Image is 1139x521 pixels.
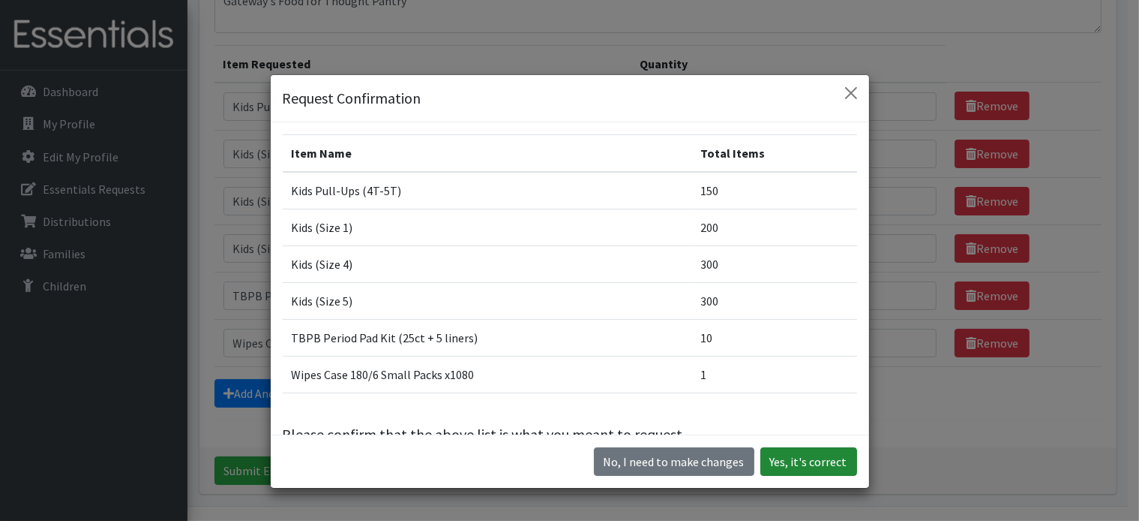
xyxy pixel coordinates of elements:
button: Close [839,81,863,105]
td: 10 [692,319,857,356]
th: Item Name [283,134,692,172]
button: No I need to make changes [594,447,754,476]
td: Kids Pull-Ups (4T-5T) [283,172,692,209]
td: 300 [692,245,857,282]
button: Yes, it's correct [760,447,857,476]
td: 1 [692,356,857,393]
td: Kids (Size 5) [283,282,692,319]
h5: Request Confirmation [283,87,421,110]
td: Kids (Size 1) [283,209,692,245]
td: 150 [692,172,857,209]
td: Wipes Case 180/6 Small Packs x1080 [283,356,692,393]
td: Kids (Size 4) [283,245,692,282]
p: Please confirm that the above list is what you meant to request. [283,423,857,446]
td: 200 [692,209,857,245]
td: 300 [692,282,857,319]
th: Total Items [692,134,857,172]
td: TBPB Period Pad Kit (25ct + 5 liners) [283,319,692,356]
